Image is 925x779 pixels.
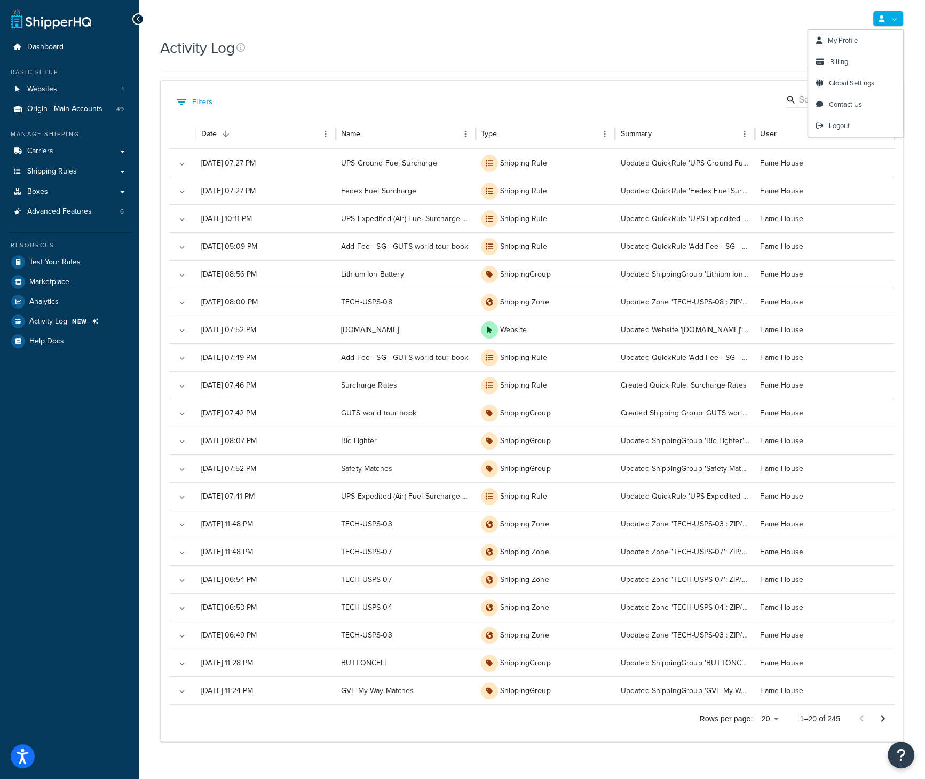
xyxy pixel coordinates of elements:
[175,240,189,255] button: Expand
[8,99,131,119] li: Origins
[8,141,131,161] a: Carriers
[8,182,131,202] li: Boxes
[8,37,131,57] a: Dashboard
[755,565,895,593] div: Fame House
[8,202,131,222] li: Advanced Features
[336,177,476,204] div: Fedex Fuel Surcharge
[27,147,53,156] span: Carriers
[615,316,755,343] div: Updated Website 'paige-sandbox.myshopify.com': Default origins
[755,260,895,288] div: Fame House
[175,462,189,477] button: Expand
[175,323,189,338] button: Expand
[72,317,88,326] span: NEW
[500,214,547,224] p: Shipping Rule
[500,352,547,363] p: Shipping Rule
[196,538,336,565] div: [DATE] 11:48 PM
[160,37,235,58] h1: Activity Log
[808,115,903,137] a: Logout
[196,621,336,649] div: [DATE] 06:49 PM
[196,288,336,316] div: [DATE] 08:00 PM
[798,94,876,106] input: Search…
[755,676,895,704] div: Fame House
[755,427,895,454] div: Fame House
[8,292,131,311] a: Analytics
[615,232,755,260] div: Updated QuickRule 'Add Fee - SG - GUTS world tour book': Internal Description (optional), By a Fl...
[27,187,48,196] span: Boxes
[808,94,903,115] a: Contact Us
[29,258,81,267] span: Test Your Rates
[175,434,189,449] button: Expand
[196,177,336,204] div: [DATE] 07:27 PM
[27,105,102,114] span: Origin - Main Accounts
[336,427,476,454] div: Bic Lighter
[615,149,755,177] div: Updated QuickRule 'UPS Ground Fuel Surcharge': By a Percentage
[175,573,189,588] button: Expand
[8,80,131,99] li: Websites
[196,204,336,232] div: [DATE] 10:11 PM
[800,713,840,724] p: 1–20 of 245
[615,288,755,316] div: Updated Zone 'TECH-USPS-08': ZIP/Postcodes
[196,371,336,399] div: [DATE] 07:46 PM
[336,343,476,371] div: Add Fee - SG - GUTS world tour book
[175,601,189,616] button: Expand
[29,337,64,346] span: Help Docs
[336,149,476,177] div: UPS Ground Fuel Surcharge
[500,186,547,196] p: Shipping Rule
[336,538,476,565] div: TECH-USPS-07
[755,649,895,676] div: Fame House
[620,128,651,139] div: Summary
[196,649,336,676] div: [DATE] 11:28 PM
[116,105,124,114] span: 49
[8,253,131,272] a: Test Your Rates
[27,167,77,176] span: Shipping Rules
[8,332,131,351] a: Help Docs
[755,593,895,621] div: Fame House
[8,99,131,119] a: Origin - Main Accounts 49
[500,325,527,335] p: Website
[336,482,476,510] div: UPS Expedited (Air) Fuel Surcharge Collection
[808,73,903,94] li: Global Settings
[336,316,476,343] div: paige-sandbox.myshopify.com
[175,628,189,643] button: Expand
[218,127,233,141] button: Sort
[336,676,476,704] div: GVF My Way Matches
[27,43,64,52] span: Dashboard
[196,343,336,371] div: [DATE] 07:49 PM
[755,371,895,399] div: Fame House
[120,207,124,216] span: 6
[175,156,189,171] button: Expand
[615,649,755,676] div: Updated ShippingGroup 'BUTTONCELL': Carriers methods codes
[201,128,217,139] div: Date
[755,399,895,427] div: Fame House
[8,162,131,182] a: Shipping Rules
[196,676,336,704] div: [DATE] 11:24 PM
[196,260,336,288] div: [DATE] 08:56 PM
[615,454,755,482] div: Updated ShippingGroup 'Safety Matches': Rate Products in this Group as a Separate Shipment
[336,593,476,621] div: TECH-USPS-04
[755,538,895,565] div: Fame House
[757,711,782,727] div: 20
[318,127,333,141] button: Menu
[615,621,755,649] div: Updated Zone 'TECH-USPS-03': ZIP/Postcodes
[336,204,476,232] div: UPS Expedited (Air) Fuel Surcharge Collection
[196,593,336,621] div: [DATE] 06:53 PM
[500,491,547,502] p: Shipping Rule
[8,241,131,250] div: Resources
[341,128,361,139] div: Name
[196,565,336,593] div: [DATE] 06:54 PM
[500,380,547,391] p: Shipping Rule
[175,490,189,505] button: Expand
[755,232,895,260] div: Fame House
[500,297,549,308] p: Shipping Zone
[336,371,476,399] div: Surcharge Rates
[500,630,549,641] p: Shipping Zone
[500,686,551,696] p: ShippingGroup
[699,713,753,724] p: Rows per page:
[615,482,755,510] div: Updated QuickRule 'UPS Expedited (Air) Fuel Surcharge Collection': By a Percentage
[196,232,336,260] div: [DATE] 05:09 PM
